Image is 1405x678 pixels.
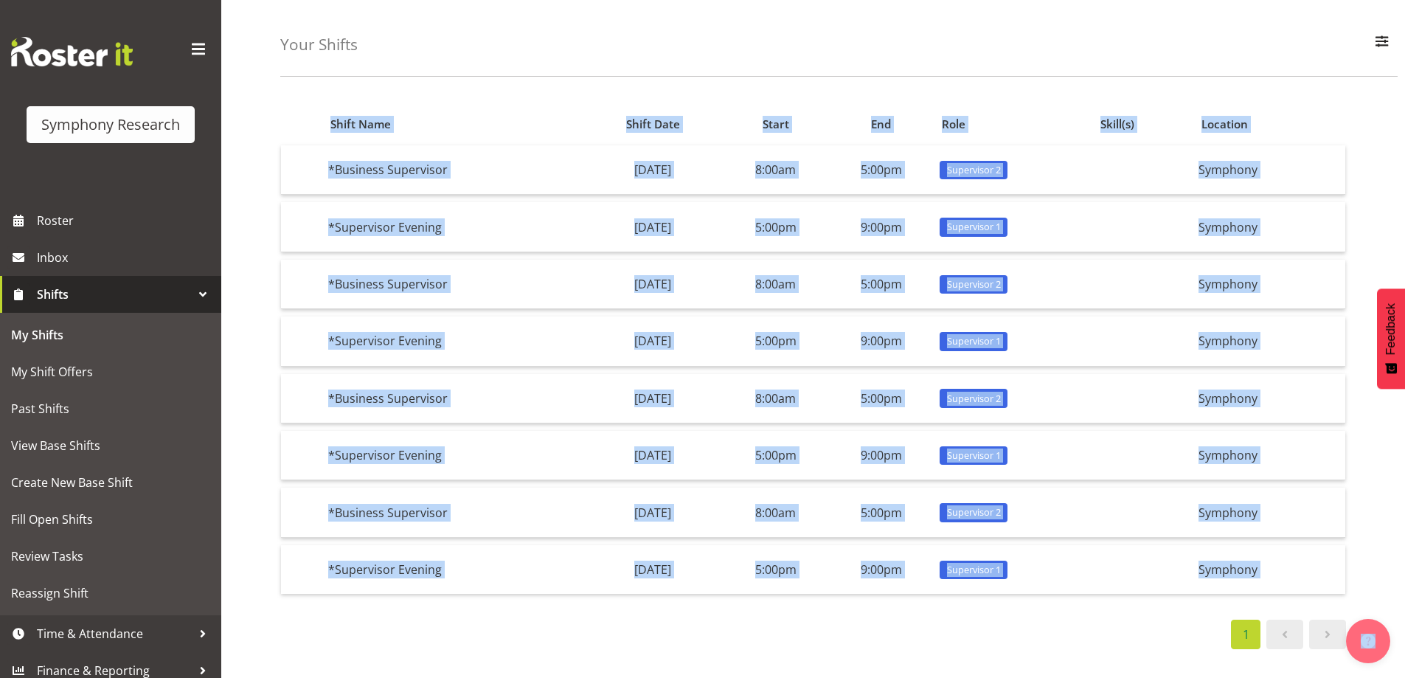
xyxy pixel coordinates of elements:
[828,488,934,537] td: 5:00pm
[947,563,1001,577] span: Supervisor 1
[723,202,828,252] td: 5:00pm
[942,116,1083,133] div: Role
[583,431,723,480] td: [DATE]
[11,361,210,383] span: My Shift Offers
[37,283,192,305] span: Shifts
[732,116,820,133] div: Start
[1193,374,1345,423] td: Symphony
[828,202,934,252] td: 9:00pm
[837,116,926,133] div: End
[4,501,218,538] a: Fill Open Shifts
[723,260,828,309] td: 8:00am
[947,220,1001,234] span: Supervisor 1
[330,116,575,133] div: Shift Name
[4,390,218,427] a: Past Shifts
[947,277,1001,291] span: Supervisor 2
[11,545,210,567] span: Review Tasks
[947,334,1001,348] span: Supervisor 1
[723,145,828,195] td: 8:00am
[4,316,218,353] a: My Shifts
[723,431,828,480] td: 5:00pm
[1193,145,1345,195] td: Symphony
[11,471,210,494] span: Create New Base Shift
[41,114,180,136] div: Symphony Research
[947,449,1001,463] span: Supervisor 1
[828,545,934,594] td: 9:00pm
[322,545,583,594] td: *Supervisor Evening
[322,374,583,423] td: *Business Supervisor
[583,202,723,252] td: [DATE]
[947,163,1001,177] span: Supervisor 2
[723,374,828,423] td: 8:00am
[4,575,218,612] a: Reassign Shift
[37,210,214,232] span: Roster
[1367,29,1398,61] button: Filter Employees
[591,116,714,133] div: Shift Date
[828,145,934,195] td: 5:00pm
[4,464,218,501] a: Create New Base Shift
[583,545,723,594] td: [DATE]
[322,260,583,309] td: *Business Supervisor
[322,316,583,366] td: *Supervisor Evening
[723,545,828,594] td: 5:00pm
[4,427,218,464] a: View Base Shifts
[37,623,192,645] span: Time & Attendance
[583,145,723,195] td: [DATE]
[11,398,210,420] span: Past Shifts
[4,353,218,390] a: My Shift Offers
[583,316,723,366] td: [DATE]
[11,324,210,346] span: My Shifts
[1100,116,1184,133] div: Skill(s)
[1193,488,1345,537] td: Symphony
[723,316,828,366] td: 5:00pm
[1201,116,1337,133] div: Location
[322,431,583,480] td: *Supervisor Evening
[947,505,1001,519] span: Supervisor 2
[11,37,133,66] img: Rosterit website logo
[1193,260,1345,309] td: Symphony
[280,36,358,53] h4: Your Shifts
[1193,431,1345,480] td: Symphony
[828,260,934,309] td: 5:00pm
[1377,288,1405,389] button: Feedback - Show survey
[11,582,210,604] span: Reassign Shift
[583,374,723,423] td: [DATE]
[1361,634,1375,648] img: help-xxl-2.png
[828,374,934,423] td: 5:00pm
[828,316,934,366] td: 9:00pm
[583,488,723,537] td: [DATE]
[11,508,210,530] span: Fill Open Shifts
[583,260,723,309] td: [DATE]
[723,488,828,537] td: 8:00am
[322,202,583,252] td: *Supervisor Evening
[11,435,210,457] span: View Base Shifts
[947,392,1001,406] span: Supervisor 2
[322,145,583,195] td: *Business Supervisor
[1193,545,1345,594] td: Symphony
[37,246,214,269] span: Inbox
[4,538,218,575] a: Review Tasks
[828,431,934,480] td: 9:00pm
[1193,316,1345,366] td: Symphony
[1384,303,1398,355] span: Feedback
[322,488,583,537] td: *Business Supervisor
[1193,202,1345,252] td: Symphony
